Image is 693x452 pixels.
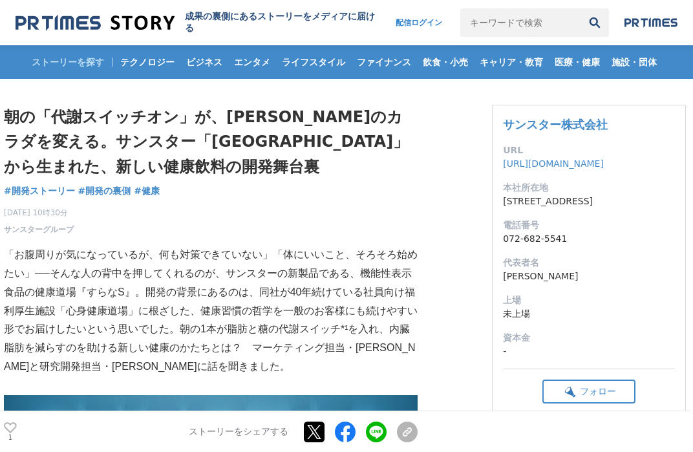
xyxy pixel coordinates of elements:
span: エンタメ [229,56,275,68]
a: #開発の裏側 [78,184,131,198]
dt: 資本金 [503,331,675,345]
dt: 代表者名 [503,256,675,270]
span: テクノロジー [115,56,180,68]
dt: 本社所在地 [503,181,675,195]
span: #開発ストーリー [4,185,75,197]
a: サンスター株式会社 [503,118,608,131]
span: ビジネス [181,56,228,68]
a: #開発ストーリー [4,184,75,198]
span: 医療・健康 [549,56,605,68]
a: テクノロジー [115,45,180,79]
a: 配信ログイン [383,8,455,37]
h2: 成果の裏側にあるストーリーをメディアに届ける [185,11,383,34]
a: エンタメ [229,45,275,79]
p: 「お腹周りが気になっているが、何も対策できていない」「体にいいこと、そろそろ始めたい」──そんな人の背中を押してくれるのが、サンスターの新製品である、機能性表示食品の健康道場『すらなS』。開発の... [4,246,418,376]
dt: URL [503,144,675,157]
span: キャリア・教育 [474,56,548,68]
dd: - [503,345,675,358]
a: 成果の裏側にあるストーリーをメディアに届ける 成果の裏側にあるストーリーをメディアに届ける [16,11,383,34]
span: 施設・団体 [606,56,662,68]
a: キャリア・教育 [474,45,548,79]
a: ライフスタイル [277,45,350,79]
a: 医療・健康 [549,45,605,79]
span: [DATE] 10時30分 [4,207,74,219]
a: 飲食・小売 [418,45,473,79]
p: 1 [4,435,17,441]
a: ビジネス [181,45,228,79]
dd: [PERSON_NAME] [503,270,675,283]
button: フォロー [542,380,635,404]
span: 飲食・小売 [418,56,473,68]
div: 0フォロワー [542,410,635,422]
dd: 072-682-5541 [503,232,675,246]
img: prtimes [624,17,677,28]
input: キーワードで検索 [460,8,581,37]
a: #健康 [134,184,160,198]
span: ライフスタイル [277,56,350,68]
dd: 未上場 [503,307,675,321]
h1: 朝の「代謝スイッチオン」が、[PERSON_NAME]のカラダを変える。サンスター「[GEOGRAPHIC_DATA]」から生まれた、新しい健康飲料の開発舞台裏 [4,105,418,179]
p: ストーリーをシェアする [189,426,288,438]
a: [URL][DOMAIN_NAME] [503,158,604,169]
a: ファイナンス [352,45,416,79]
span: ファイナンス [352,56,416,68]
img: 成果の裏側にあるストーリーをメディアに届ける [16,14,175,32]
span: #健康 [134,185,160,197]
dd: [STREET_ADDRESS] [503,195,675,208]
a: 施設・団体 [606,45,662,79]
dt: 電話番号 [503,219,675,232]
button: 検索 [581,8,609,37]
dt: 上場 [503,294,675,307]
a: サンスターグループ [4,224,74,235]
span: #開発の裏側 [78,185,131,197]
